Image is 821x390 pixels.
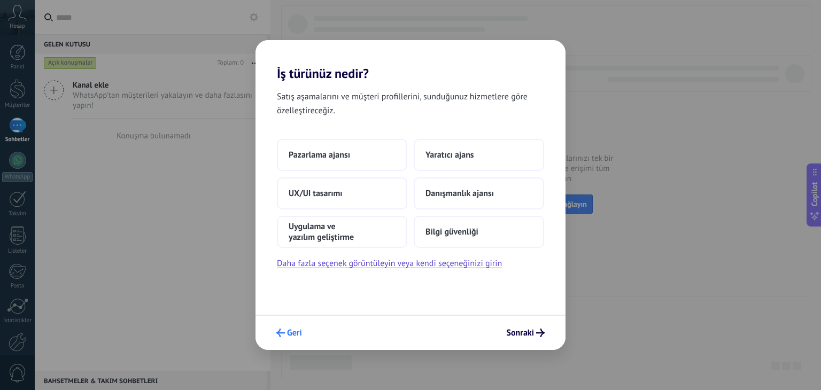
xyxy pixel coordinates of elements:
[289,150,350,160] span: Pazarlama ajansı
[277,139,407,171] button: Pazarlama ajansı
[287,329,302,337] span: Geri
[272,324,307,342] button: Geri
[414,139,544,171] button: Yaratıcı ajans
[255,40,566,81] h2: İş türünüz nedir?
[277,90,544,118] span: Satış aşamalarını ve müşteri profillerini, sunduğunuz hizmetlere göre özelleştireceğiz.
[501,324,549,342] button: Sonraki
[277,256,502,270] button: Daha fazla seçenek görüntüleyin veya kendi seçeneğinizi girin
[289,221,396,243] span: Uygulama ve yazılım geliştirme
[414,216,544,248] button: Bilgi güvenliği
[425,150,474,160] span: Yaratıcı ajans
[289,188,343,199] span: UX/UI tasarımı
[414,177,544,209] button: Danışmanlık ajansı
[425,188,494,199] span: Danışmanlık ajansı
[506,329,534,337] span: Sonraki
[277,177,407,209] button: UX/UI tasarımı
[277,216,407,248] button: Uygulama ve yazılım geliştirme
[425,227,478,237] span: Bilgi güvenliği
